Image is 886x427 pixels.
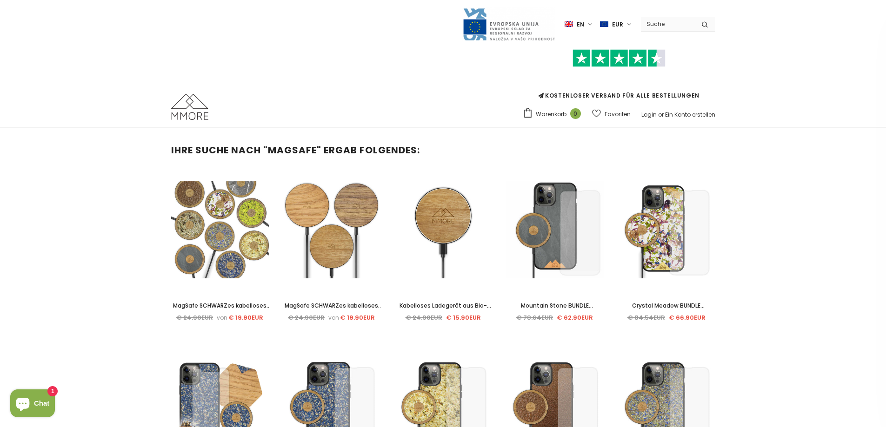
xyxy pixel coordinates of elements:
[557,313,593,322] span: € 62.90EUR
[523,53,715,99] span: KOSTENLOSER VERSAND FÜR ALLE BESTELLUNGEN
[283,301,380,311] a: MagSafe SCHWARZes kabelloses Ladegerät – Holz
[618,301,715,311] a: Crystal Meadow BUNDLE Handyhülle + Displayschutzfolie + Crystal Meadow Kabelloses Ladegerät
[171,94,208,120] img: MMORE Cases
[523,107,586,121] a: Warenkorb 0
[605,110,631,119] span: Favoriten
[285,302,382,320] span: MagSafe SCHWARZes kabelloses Ladegerät – Holz
[658,111,664,118] span: or
[171,301,269,311] a: MagSafe SCHWARZes kabelloses Ladegerät – organisch
[328,314,339,322] em: von
[612,20,623,29] span: EUR
[669,313,706,322] span: € 66.90EUR
[324,144,420,157] span: ergab Folgendes:
[506,301,604,311] a: Mountain Stone BUNDLE Handyhülle + Displayschutzfolie + Stone Wireless Charger
[288,313,325,322] span: € 24.90EUR
[394,301,492,311] a: Kabelloses Ladegerät aus Bio- und Holzmaterial
[462,20,555,28] a: Javni Razpis
[627,313,665,322] span: € 84.54EUR
[173,302,271,320] span: MagSafe SCHWARZes kabelloses Ladegerät – organisch
[506,302,603,330] span: Mountain Stone BUNDLE Handyhülle + Displayschutzfolie + Stone Wireless Charger
[570,108,581,119] span: 0
[176,313,213,322] span: € 24.90EUR
[7,389,58,420] inbox-online-store-chat: Shopify online store chat
[462,7,555,41] img: Javni Razpis
[400,302,491,320] span: Kabelloses Ladegerät aus Bio- und Holzmaterial
[536,110,566,119] span: Warenkorb
[446,313,481,322] span: € 15.90EUR
[565,20,573,28] img: i-lang-1.png
[641,17,694,31] input: Search Site
[577,20,584,29] span: en
[618,302,715,340] span: Crystal Meadow BUNDLE Handyhülle + Displayschutzfolie + Crystal Meadow Kabelloses Ladegerät
[516,313,553,322] span: € 78.64EUR
[340,313,375,322] span: € 19.90EUR
[406,313,442,322] span: € 24.90EUR
[641,111,657,118] a: Login
[573,49,666,67] img: Vertrauen Sie Pilot Stars
[171,144,261,157] span: Ihre Suche nach
[228,313,263,322] span: € 19.90EUR
[665,111,715,118] a: Ein Konto erstellen
[263,144,321,157] strong: "magsafe"
[523,67,715,91] iframe: Customer reviews powered by Trustpilot
[217,314,227,322] em: von
[592,106,631,122] a: Favoriten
